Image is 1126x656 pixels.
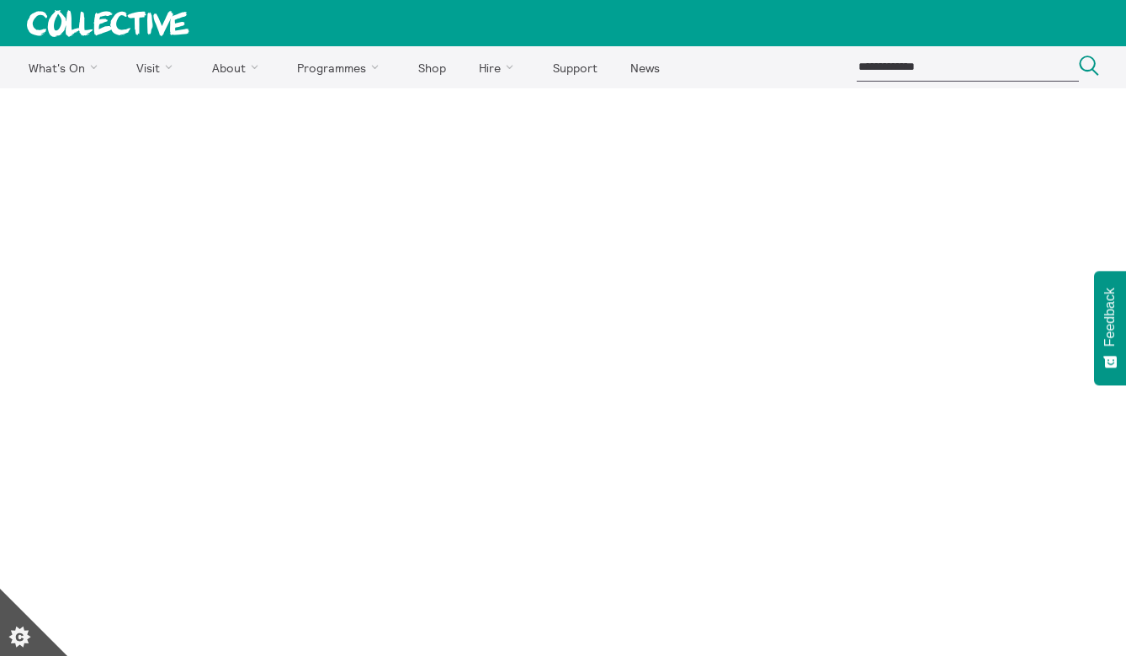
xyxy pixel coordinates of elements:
[403,46,460,88] a: Shop
[465,46,535,88] a: Hire
[122,46,194,88] a: Visit
[1094,271,1126,385] button: Feedback - Show survey
[197,46,279,88] a: About
[283,46,401,88] a: Programmes
[615,46,674,88] a: News
[1102,288,1118,347] span: Feedback
[13,46,119,88] a: What's On
[538,46,612,88] a: Support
